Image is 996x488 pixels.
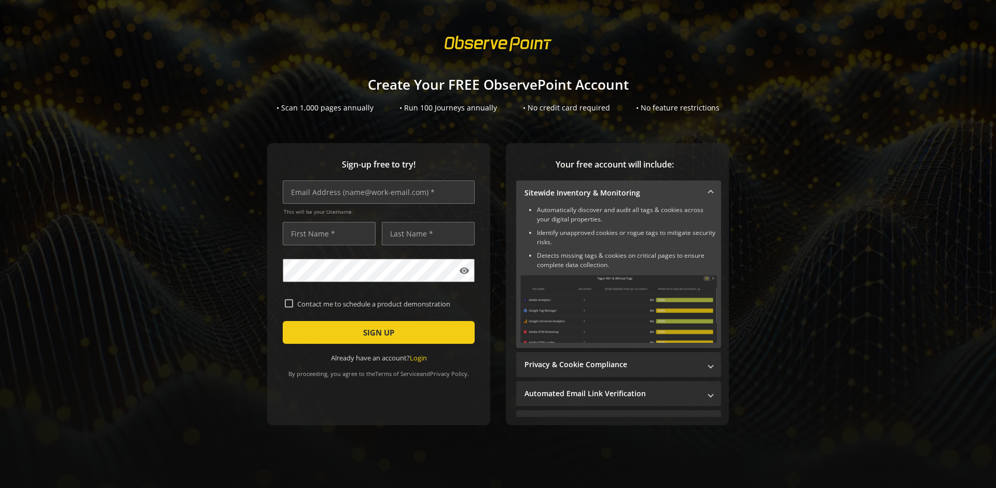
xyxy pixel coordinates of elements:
div: Already have an account? [283,353,475,363]
li: Detects missing tags & cookies on critical pages to ensure complete data collection. [537,251,717,270]
div: • Scan 1,000 pages annually [276,103,374,113]
mat-icon: visibility [459,266,469,276]
span: SIGN UP [363,323,394,342]
div: • No credit card required [523,103,610,113]
a: Privacy Policy [430,370,467,378]
mat-expansion-panel-header: Privacy & Cookie Compliance [516,352,721,377]
label: Contact me to schedule a product demonstration [293,299,473,309]
input: Last Name * [382,222,475,245]
input: First Name * [283,222,376,245]
div: Sitewide Inventory & Monitoring [516,205,721,348]
mat-panel-title: Sitewide Inventory & Monitoring [524,188,700,198]
mat-expansion-panel-header: Performance Monitoring with Web Vitals [516,410,721,435]
span: Sign-up free to try! [283,159,475,171]
mat-panel-title: Automated Email Link Verification [524,388,700,399]
a: Login [410,353,427,362]
span: This will be your Username [284,208,475,215]
li: Automatically discover and audit all tags & cookies across your digital properties. [537,205,717,224]
img: Sitewide Inventory & Monitoring [520,275,717,343]
div: By proceeding, you agree to the and . [283,363,475,378]
span: Your free account will include: [516,159,713,171]
button: SIGN UP [283,321,475,344]
div: • No feature restrictions [636,103,720,113]
mat-panel-title: Privacy & Cookie Compliance [524,359,700,370]
input: Email Address (name@work-email.com) * [283,180,475,204]
mat-expansion-panel-header: Sitewide Inventory & Monitoring [516,180,721,205]
a: Terms of Service [375,370,420,378]
div: • Run 100 Journeys annually [399,103,497,113]
li: Identify unapproved cookies or rogue tags to mitigate security risks. [537,228,717,247]
mat-expansion-panel-header: Automated Email Link Verification [516,381,721,406]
